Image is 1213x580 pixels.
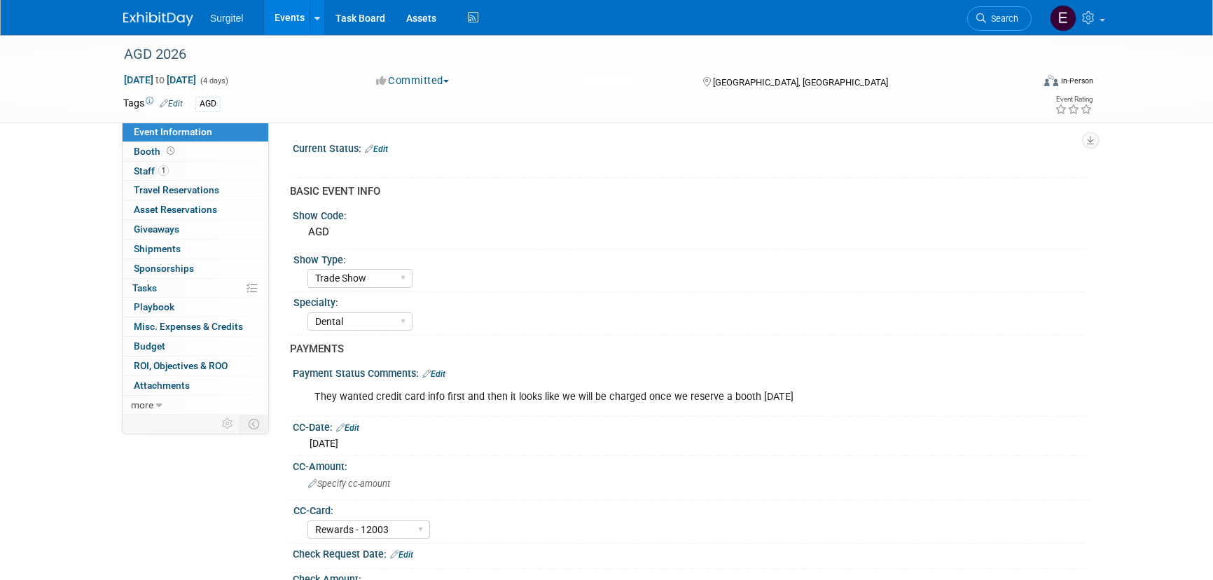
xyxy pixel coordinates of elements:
span: Surgitel [210,13,243,24]
span: Giveaways [134,223,179,235]
a: more [123,396,268,415]
div: Event Rating [1055,96,1093,103]
span: Misc. Expenses & Credits [134,321,243,332]
a: Asset Reservations [123,200,268,219]
span: [DATE] [DATE] [123,74,197,86]
span: (4 days) [199,76,228,85]
a: Sponsorships [123,259,268,278]
span: more [131,399,153,410]
div: Payment Status Comments: [293,363,1090,381]
span: 1 [158,165,169,176]
span: Playbook [134,301,174,312]
span: Specify cc-amount [308,478,390,489]
a: Edit [160,99,183,109]
a: Budget [123,337,268,356]
button: Committed [371,74,455,88]
a: Giveaways [123,220,268,239]
div: Check Request Date: [293,544,1090,562]
div: Show Code: [293,205,1090,223]
a: Edit [336,423,359,433]
div: In-Person [1060,76,1093,86]
a: Misc. Expenses & Credits [123,317,268,336]
div: CC-Date: [293,417,1090,435]
img: ExhibitDay [123,12,193,26]
div: They wanted credit card info first and then it looks like we will be charged once we reserve a bo... [305,383,936,411]
span: Attachments [134,380,190,391]
span: Staff [134,165,169,177]
div: AGD [195,97,221,111]
span: Asset Reservations [134,204,217,215]
span: Tasks [132,282,157,294]
div: PAYMENTS [290,342,1079,357]
a: Playbook [123,298,268,317]
img: Format-Inperson.png [1044,75,1058,86]
div: CC-Amount: [293,456,1090,474]
div: AGD 2026 [119,42,1011,67]
td: Personalize Event Tab Strip [216,415,240,433]
span: Booth not reserved yet [164,146,177,156]
div: Specialty: [293,292,1083,310]
span: Search [986,13,1018,24]
a: Travel Reservations [123,181,268,200]
span: Booth [134,146,177,157]
span: Shipments [134,243,181,254]
a: ROI, Objectives & ROO [123,357,268,375]
span: [GEOGRAPHIC_DATA], [GEOGRAPHIC_DATA] [713,77,888,88]
a: Attachments [123,376,268,395]
div: BASIC EVENT INFO [290,184,1079,199]
a: Staff1 [123,162,268,181]
td: Tags [123,96,183,112]
a: Edit [390,550,413,560]
span: Sponsorships [134,263,194,274]
span: Event Information [134,126,212,137]
a: Edit [422,369,445,379]
td: Toggle Event Tabs [240,415,269,433]
div: Show Type: [293,249,1083,267]
span: Budget [134,340,165,352]
span: [DATE] [310,438,338,449]
div: Event Format [949,73,1093,94]
div: Current Status: [293,138,1090,156]
div: CC-Card: [293,500,1083,518]
a: Search [967,6,1032,31]
a: Edit [365,144,388,154]
img: Event Coordinator [1050,5,1076,32]
a: Shipments [123,240,268,258]
a: Event Information [123,123,268,141]
span: to [153,74,167,85]
a: Booth [123,142,268,161]
a: Tasks [123,279,268,298]
div: AGD [303,221,1079,243]
span: Travel Reservations [134,184,219,195]
span: ROI, Objectives & ROO [134,360,228,371]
